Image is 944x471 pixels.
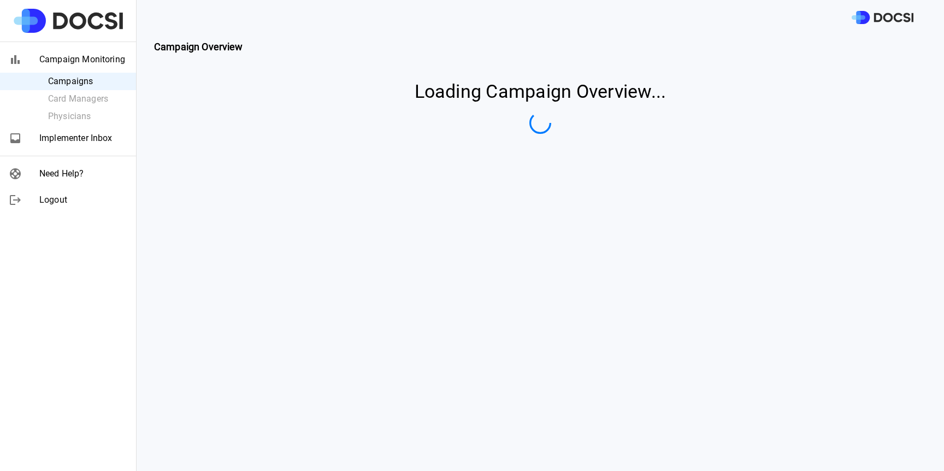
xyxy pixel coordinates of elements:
[39,167,127,180] span: Need Help?
[14,9,123,33] img: Site Logo
[154,41,243,52] strong: Campaign Overview
[39,132,127,145] span: Implementer Inbox
[39,53,127,66] span: Campaign Monitoring
[48,75,127,88] span: Campaigns
[852,11,913,25] img: DOCSI Logo
[39,193,127,207] span: Logout
[415,80,666,103] h4: Loading Campaign Overview...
